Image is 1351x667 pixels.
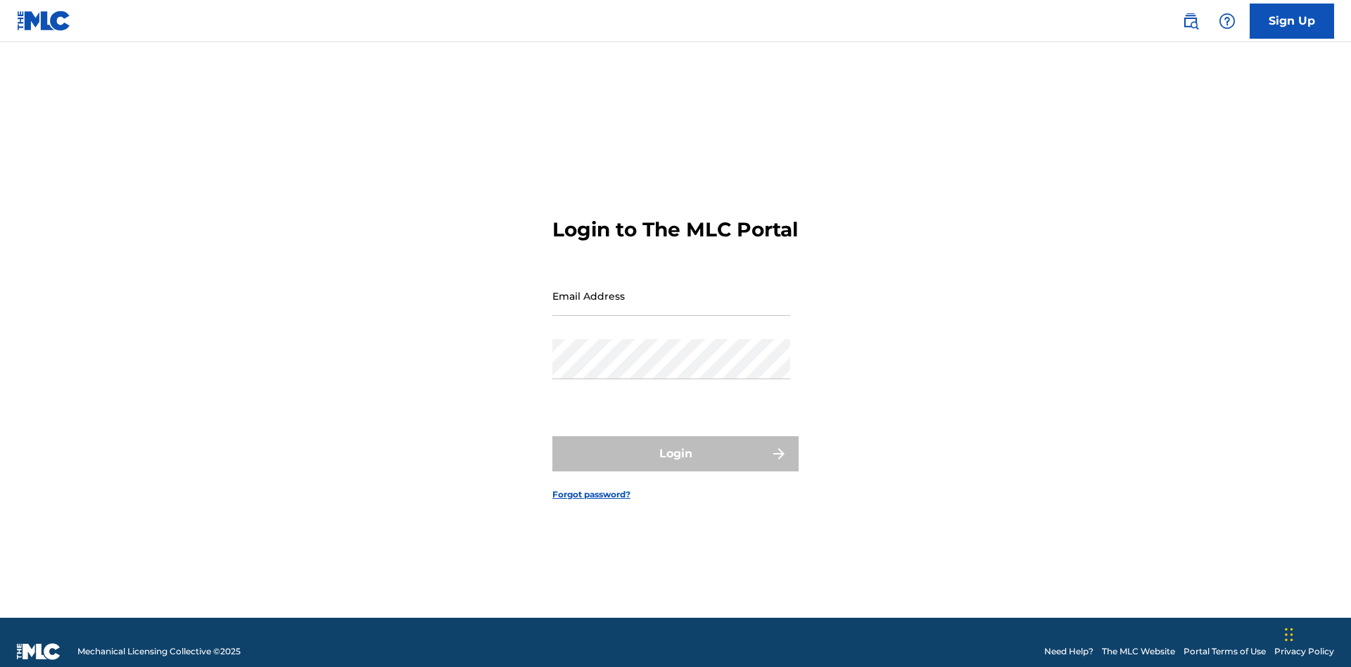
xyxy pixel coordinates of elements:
a: The MLC Website [1102,645,1175,658]
h3: Login to The MLC Portal [552,217,798,242]
img: help [1219,13,1236,30]
div: Drag [1285,614,1293,656]
a: Portal Terms of Use [1184,645,1266,658]
div: Help [1213,7,1241,35]
img: MLC Logo [17,11,71,31]
iframe: Chat Widget [1281,599,1351,667]
img: search [1182,13,1199,30]
a: Need Help? [1044,645,1093,658]
img: logo [17,643,61,660]
a: Public Search [1176,7,1205,35]
a: Sign Up [1250,4,1334,39]
a: Privacy Policy [1274,645,1334,658]
a: Forgot password? [552,488,630,501]
span: Mechanical Licensing Collective © 2025 [77,645,241,658]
